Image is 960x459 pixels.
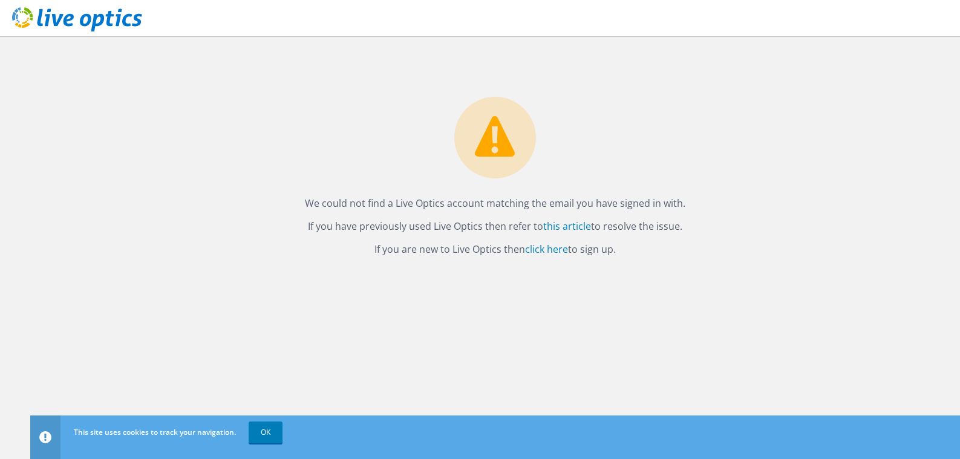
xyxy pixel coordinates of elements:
a: this article [543,220,591,233]
span: This site uses cookies to track your navigation. [74,427,236,437]
a: click here [525,243,568,256]
p: If you are new to Live Optics then to sign up. [42,241,948,258]
p: If you have previously used Live Optics then refer to to resolve the issue. [42,218,948,235]
a: OK [249,422,282,443]
p: We could not find a Live Optics account matching the email you have signed in with. [42,195,948,212]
